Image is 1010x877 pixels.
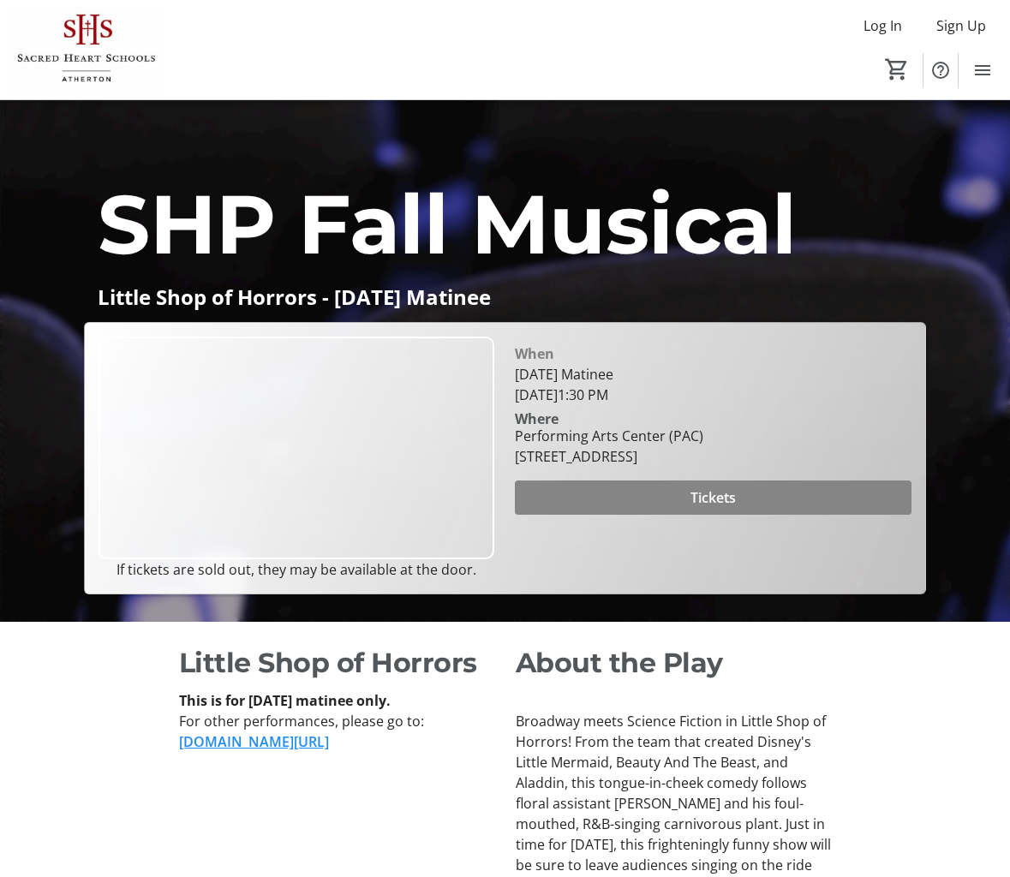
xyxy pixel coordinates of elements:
[179,642,495,683] p: Little Shop of Horrors
[515,480,911,515] button: Tickets
[515,426,703,446] div: Performing Arts Center (PAC)
[98,286,911,308] p: Little Shop of Horrors - [DATE] Matinee
[99,337,494,559] img: Campaign CTA Media Photo
[965,53,1000,87] button: Menu
[923,53,958,87] button: Help
[515,364,911,405] div: [DATE] Matinee [DATE]1:30 PM
[516,642,832,683] p: About the Play
[882,54,912,85] button: Cart
[515,343,554,364] div: When
[850,12,916,39] button: Log In
[690,487,736,508] span: Tickets
[515,446,703,467] div: [STREET_ADDRESS]
[179,711,495,731] p: For other performances, please go to:
[98,174,796,274] span: SHP Fall Musical
[923,12,1000,39] button: Sign Up
[10,7,163,92] img: Sacred Heart Schools, Atherton's Logo
[936,15,986,36] span: Sign Up
[179,691,391,710] strong: This is for [DATE] matinee only.
[864,15,902,36] span: Log In
[179,732,329,751] a: [DOMAIN_NAME][URL]
[99,559,494,580] p: If tickets are sold out, they may be available at the door.
[515,412,559,426] div: Where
